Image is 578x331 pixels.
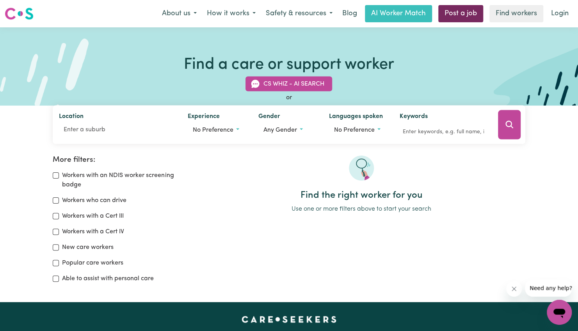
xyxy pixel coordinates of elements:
label: Workers with an NDIS worker screening badge [62,171,188,190]
button: CS Whiz - AI Search [245,77,332,91]
iframe: Button to launch messaging window [547,300,572,325]
h2: More filters: [53,156,188,165]
a: Find workers [489,5,543,22]
label: Popular care workers [62,258,123,268]
h1: Find a care or support worker [184,55,394,74]
a: AI Worker Match [365,5,432,22]
label: Gender [258,112,280,123]
button: Search [498,110,521,140]
label: Workers with a Cert III [62,211,124,221]
label: Keywords [400,112,428,123]
button: Worker gender preference [258,123,317,138]
span: No preference [334,127,375,133]
iframe: Message from company [525,279,572,297]
button: About us [157,5,202,22]
label: New care workers [62,243,114,252]
label: Able to assist with personal care [62,274,154,283]
label: Languages spoken [329,112,383,123]
button: Worker experience options [188,123,246,138]
label: Experience [188,112,220,123]
span: Any gender [263,127,297,133]
a: Post a job [438,5,483,22]
h2: Find the right worker for you [197,190,525,201]
iframe: Close message [506,281,522,297]
button: Safety & resources [261,5,338,22]
label: Location [59,112,84,123]
a: Careseekers logo [5,5,34,23]
label: Workers with a Cert IV [62,227,124,236]
input: Enter keywords, e.g. full name, interests [400,126,487,138]
p: Use one or more filters above to start your search [197,204,525,214]
button: How it works [202,5,261,22]
div: or [53,93,525,102]
span: No preference [193,127,233,133]
a: Careseekers home page [242,316,336,322]
button: Worker language preferences [329,123,387,138]
img: Careseekers logo [5,7,34,21]
label: Workers who can drive [62,196,126,205]
a: Blog [338,5,362,22]
span: Need any help? [5,5,47,12]
input: Enter a suburb [59,123,175,137]
a: Login [546,5,573,22]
